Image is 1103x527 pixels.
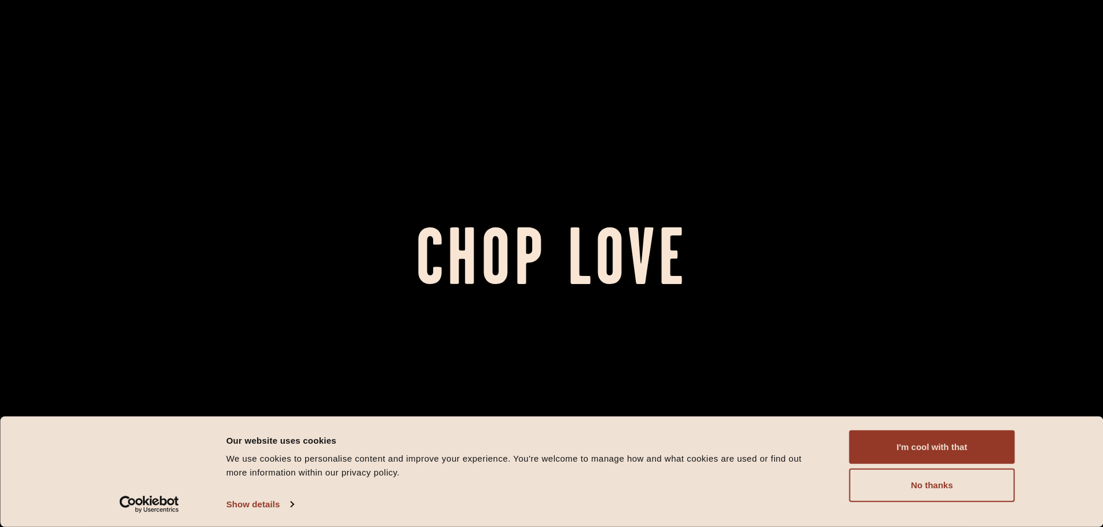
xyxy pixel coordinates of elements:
[226,452,823,480] div: We use cookies to personalise content and improve your experience. You're welcome to manage how a...
[226,496,294,513] a: Show details
[849,469,1015,502] button: No thanks
[849,430,1015,464] button: I'm cool with that
[98,496,200,513] a: Usercentrics Cookiebot - opens in a new window
[226,433,823,447] div: Our website uses cookies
